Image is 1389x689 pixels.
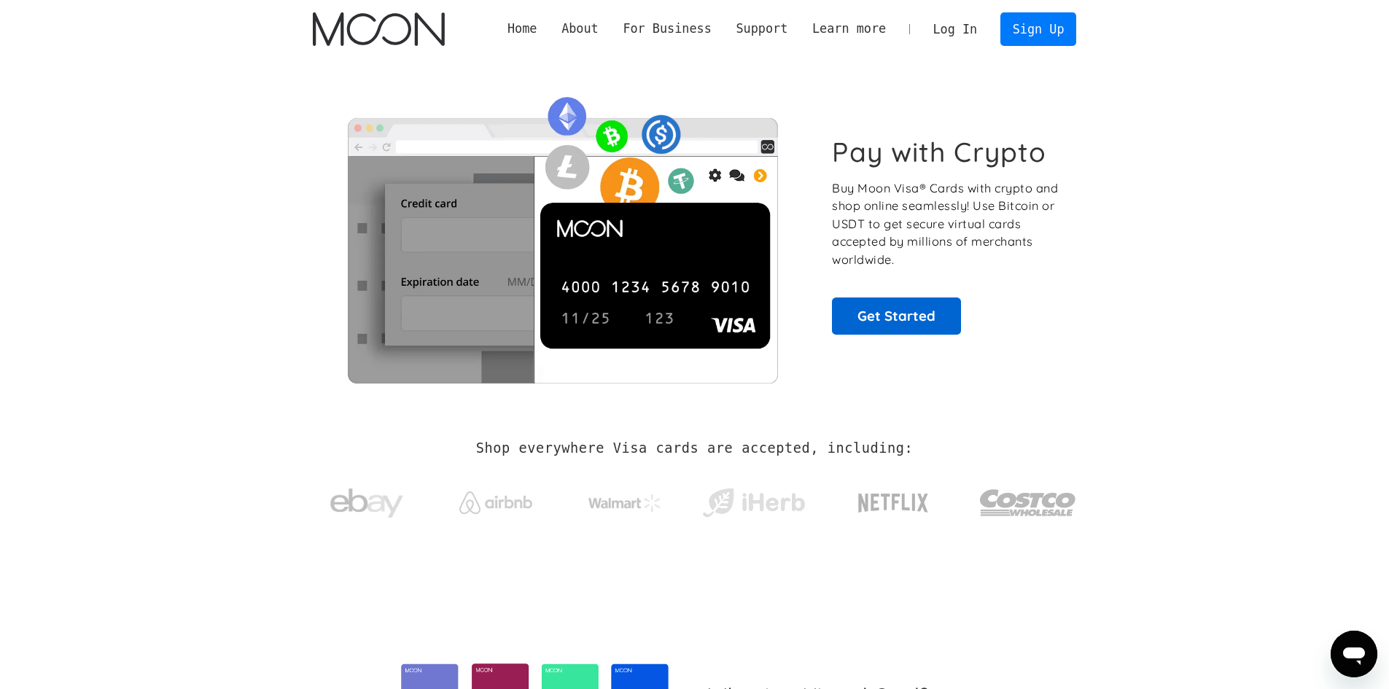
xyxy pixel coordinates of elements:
[561,20,599,38] div: About
[588,494,661,512] img: Walmart
[736,20,787,38] div: Support
[441,477,550,521] a: Airbnb
[313,12,445,46] a: home
[623,20,711,38] div: For Business
[832,297,961,334] a: Get Started
[857,485,930,521] img: Netflix
[313,466,421,534] a: ebay
[832,179,1060,269] p: Buy Moon Visa® Cards with crypto and shop online seamlessly! Use Bitcoin or USDT to get secure vi...
[724,20,800,38] div: Support
[832,136,1046,168] h1: Pay with Crypto
[313,12,445,46] img: Moon Logo
[800,20,898,38] div: Learn more
[549,20,610,38] div: About
[699,484,808,522] img: iHerb
[699,470,808,529] a: iHerb
[979,475,1077,530] img: Costco
[459,491,532,514] img: Airbnb
[979,461,1077,537] a: Costco
[611,20,724,38] div: For Business
[1000,12,1076,45] a: Sign Up
[1331,631,1377,677] iframe: Button to launch messaging window
[313,87,812,383] img: Moon Cards let you spend your crypto anywhere Visa is accepted.
[812,20,886,38] div: Learn more
[495,20,549,38] a: Home
[570,480,679,519] a: Walmart
[330,480,403,526] img: ebay
[921,13,989,45] a: Log In
[476,440,913,456] h2: Shop everywhere Visa cards are accepted, including:
[828,470,959,529] a: Netflix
